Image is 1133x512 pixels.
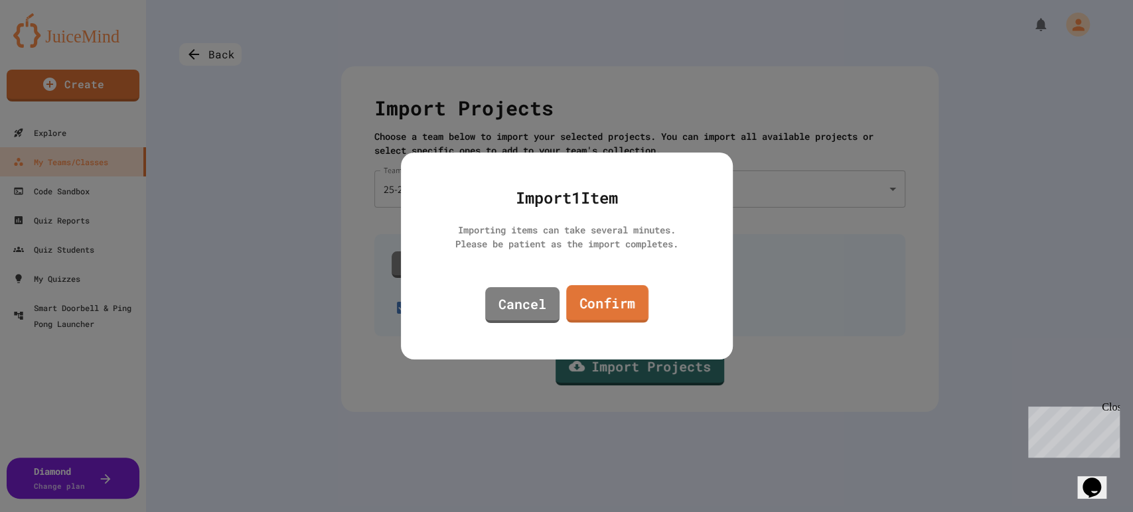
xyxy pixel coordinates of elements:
[1023,401,1120,458] iframe: chat widget
[1077,459,1120,499] iframe: chat widget
[566,285,648,323] a: Confirm
[5,5,92,84] div: Chat with us now!Close
[485,287,560,323] a: Cancel
[434,210,700,264] div: Importing items can take several minutes. Please be patient as the import completes.
[516,186,618,210] div: Import 1 Item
